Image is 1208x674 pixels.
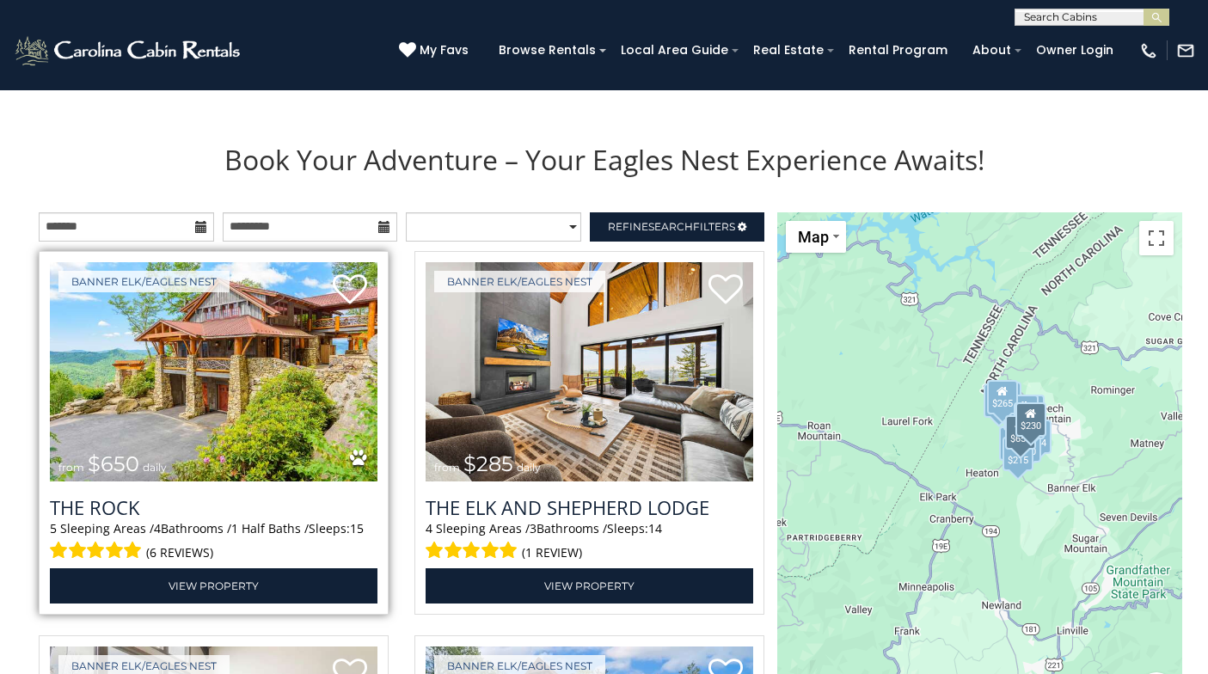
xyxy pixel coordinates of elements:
[154,520,161,536] span: 4
[1004,415,1035,450] div: $650
[786,221,846,253] button: Change map style
[1020,420,1051,455] div: $424
[1176,41,1195,60] img: mail-regular-white.png
[50,568,377,604] a: View Property
[840,37,956,64] a: Rental Program
[434,461,460,474] span: from
[1007,395,1038,430] div: $315
[143,461,167,474] span: daily
[1015,402,1046,437] div: $230
[350,520,364,536] span: 15
[426,262,753,481] img: The Elk And Shepherd Lodge
[426,568,753,604] a: View Property
[998,427,1029,462] div: $305
[58,271,230,292] a: Banner Elk/Eagles Nest
[426,494,753,520] a: The Elk And Shepherd Lodge
[1139,221,1174,255] button: Toggle fullscreen view
[50,520,377,564] div: Sleeping Areas / Bathrooms / Sleeps:
[745,37,832,64] a: Real Estate
[648,220,693,233] span: Search
[50,520,57,536] span: 5
[426,520,753,564] div: Sleeping Areas / Bathrooms / Sleeps:
[1014,403,1045,438] div: $230
[1003,437,1033,471] div: $215
[648,520,662,536] span: 14
[798,228,829,246] span: Map
[426,262,753,481] a: The Elk And Shepherd Lodge from $285 daily
[522,542,582,564] span: (1 review)
[986,380,1017,414] div: $265
[58,461,84,474] span: from
[434,271,605,292] a: Banner Elk/Eagles Nest
[50,262,377,481] img: The Rock
[426,520,432,536] span: 4
[490,37,604,64] a: Browse Rentals
[50,494,377,520] a: The Rock
[333,273,367,309] a: Add to favorites
[1009,428,1040,463] div: $250
[13,34,245,68] img: White-1-2.png
[26,141,1182,178] h1: Book Your Adventure – Your Eagles Nest Experience Awaits!
[146,542,213,564] span: (6 reviews)
[88,451,139,476] span: $650
[231,520,309,536] span: 1 Half Baths /
[983,383,1014,418] div: $285
[1027,37,1122,64] a: Owner Login
[530,520,537,536] span: 3
[964,37,1020,64] a: About
[517,461,541,474] span: daily
[420,41,469,59] span: My Favs
[399,41,473,60] a: My Favs
[612,37,737,64] a: Local Area Guide
[50,262,377,481] a: The Rock from $650 daily
[463,451,513,476] span: $285
[1139,41,1158,60] img: phone-regular-white.png
[608,220,735,233] span: Refine Filters
[590,212,765,242] a: RefineSearchFilters
[708,273,743,309] a: Add to favorites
